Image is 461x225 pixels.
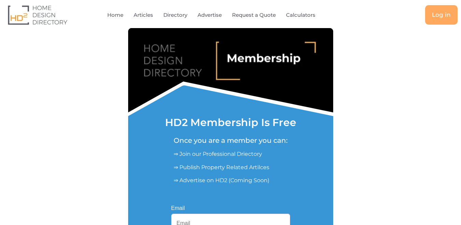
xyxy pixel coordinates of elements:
h1: HD2 Membership Is Free [165,117,296,128]
nav: Menu [94,7,344,23]
a: Log in [425,5,458,25]
a: Calculators [286,7,315,23]
a: Request a Quote [232,7,276,23]
a: Home [107,7,123,23]
a: Directory [163,7,187,23]
a: Advertise [198,7,222,23]
a: Articles [134,7,153,23]
p: ⇒ Advertise on HD2 (Coming Soon) [174,176,288,185]
p: ⇒ Join our Professional Driectory [174,150,288,158]
p: ⇒ Publish Property Related Artilces [174,163,288,172]
span: Log in [432,12,451,18]
label: Email [171,205,185,211]
h5: Once you are a member you can: [174,136,288,145]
